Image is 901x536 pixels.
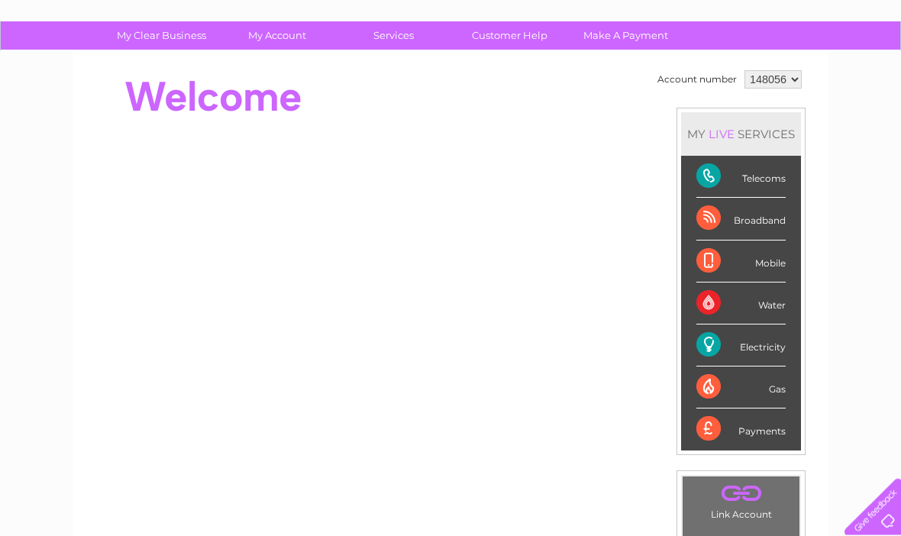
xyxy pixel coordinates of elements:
div: Water [696,283,786,325]
a: My Account [215,22,341,50]
div: Gas [696,367,786,409]
a: Contact [799,65,837,76]
td: Account number [654,67,741,93]
a: Energy [670,65,704,76]
img: logo.png [31,40,109,86]
div: Mobile [696,241,786,283]
a: Make A Payment [563,22,689,50]
div: Broadband [696,199,786,241]
a: Blog [768,65,790,76]
a: . [686,481,796,508]
a: Water [632,65,661,76]
a: Telecoms [713,65,759,76]
a: Customer Help [447,22,573,50]
div: Electricity [696,325,786,367]
div: MY SERVICES [681,113,801,157]
div: Payments [696,409,786,450]
div: Telecoms [696,157,786,199]
td: Link Account [682,476,800,525]
a: 0333 014 3131 [613,8,719,27]
a: Log out [851,65,886,76]
a: My Clear Business [98,22,224,50]
div: LIVE [706,128,738,142]
div: Clear Business is a trading name of Verastar Limited (registered in [GEOGRAPHIC_DATA] No. 3667643... [91,8,812,74]
a: Services [331,22,457,50]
